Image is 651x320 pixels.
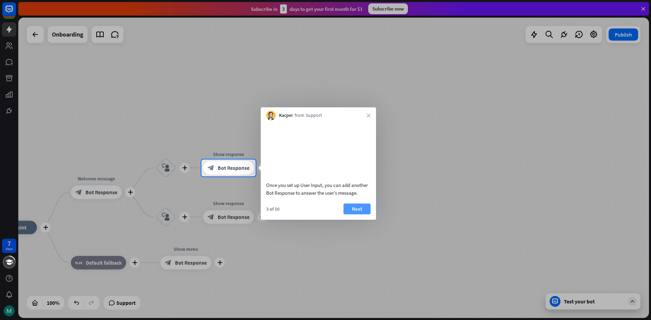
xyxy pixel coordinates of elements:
span: Kacper [279,112,293,119]
button: Next [343,204,371,214]
div: 3 of 10 [266,206,279,212]
i: block_bot_response [208,165,214,171]
span: Bot Response [218,165,250,171]
i: close [367,113,371,118]
div: Once you set up User Input, you can add another Bot Response to answer the user’s message. [266,181,371,197]
span: from Support [295,112,322,119]
button: Open LiveChat chat widget [5,3,26,23]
